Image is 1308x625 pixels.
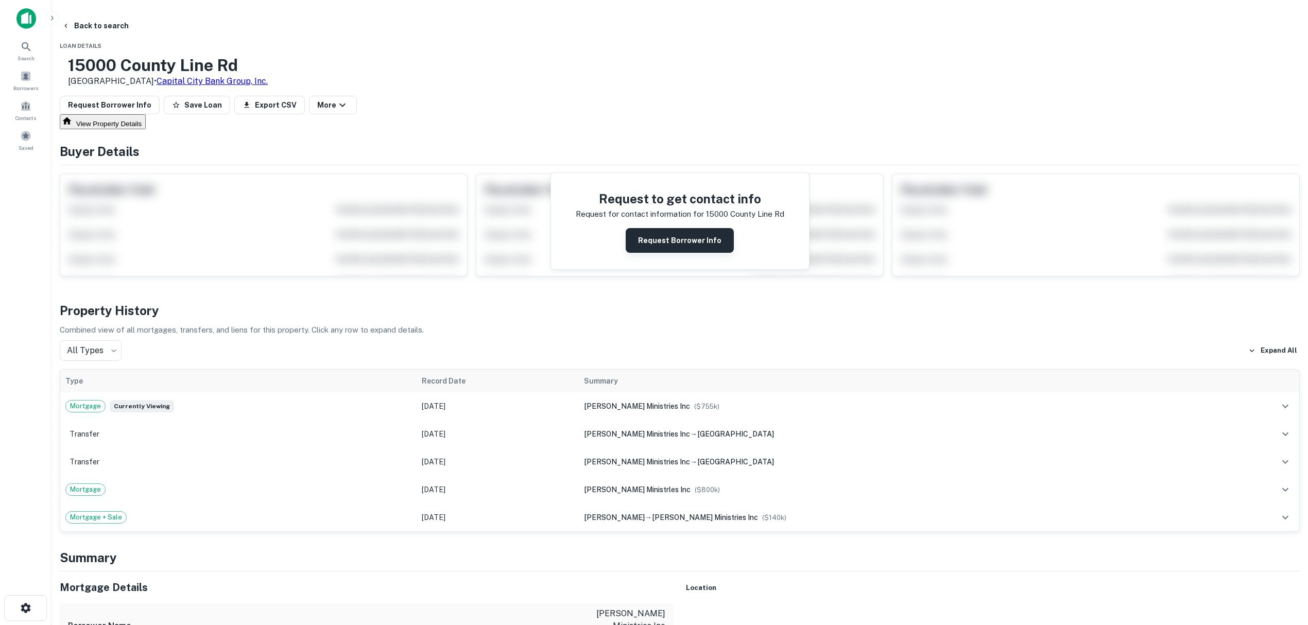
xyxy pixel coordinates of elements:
td: [DATE] [417,392,579,420]
button: Back to search [58,16,133,35]
p: 15000 county line rd [706,208,784,220]
span: Search [18,54,35,62]
h4: Property History [60,301,1300,320]
div: → [584,512,1211,523]
td: [DATE] [417,448,579,476]
p: [GEOGRAPHIC_DATA] • [68,75,268,88]
button: Export CSV [234,96,305,114]
h5: Location [686,583,1300,593]
span: [PERSON_NAME] ministries inc [584,458,690,466]
button: View Property Details [60,114,146,129]
a: Borrowers [3,66,48,94]
button: Request Borrower Info [626,228,734,253]
button: expand row [1277,397,1294,415]
iframe: Chat Widget [1257,543,1308,592]
span: Contacts [15,114,36,122]
span: [GEOGRAPHIC_DATA] [697,458,774,466]
span: [PERSON_NAME] ministries inc [652,513,758,522]
p: Combined view of all mortgages, transfers, and liens for this property. Click any row to expand d... [60,324,1300,336]
h5: Mortgage Details [60,580,674,595]
span: [PERSON_NAME] ministrles inc [584,485,691,494]
img: capitalize-icon.png [16,8,36,29]
a: Capital City Bank Group, Inc. [157,76,268,86]
button: Expand All [1246,343,1300,358]
p: Request for contact information for [576,208,704,220]
button: expand row [1277,453,1294,471]
a: Contacts [3,96,48,124]
div: → [584,456,1211,467]
span: Borrowers [13,84,38,92]
th: Summary [579,370,1216,392]
span: [GEOGRAPHIC_DATA] [697,430,774,438]
span: ($ 140k ) [762,514,786,522]
div: → [584,428,1211,440]
th: Type [60,370,417,392]
span: [PERSON_NAME] [584,513,645,522]
button: More [309,96,357,114]
button: expand row [1277,509,1294,526]
span: Transfer [65,430,104,438]
span: Transfer [65,458,104,466]
th: Record Date [417,370,579,392]
h4: Buyer Details [60,142,1300,161]
td: [DATE] [417,420,579,448]
span: [PERSON_NAME] ministries inc [584,430,690,438]
h4: Request to get contact info [576,189,784,208]
h3: 15000 County Line Rd [68,56,268,75]
span: Mortgage [66,484,105,495]
div: All Types [60,340,122,361]
h4: Summary [60,548,1300,567]
button: expand row [1277,425,1294,443]
span: ($ 755k ) [694,403,719,410]
span: Loan Details [60,43,101,49]
td: [DATE] [417,476,579,504]
a: Saved [3,126,48,154]
span: Currently viewing [110,400,174,412]
button: expand row [1277,481,1294,498]
span: Mortgage [66,401,105,411]
span: [PERSON_NAME] ministries inc [584,402,690,410]
span: Saved [19,144,33,152]
span: Mortgage + Sale [66,512,126,523]
span: ($ 800k ) [695,486,720,494]
button: Request Borrower Info [60,96,160,114]
button: Save Loan [164,96,230,114]
td: [DATE] [417,504,579,531]
a: Search [3,37,48,64]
